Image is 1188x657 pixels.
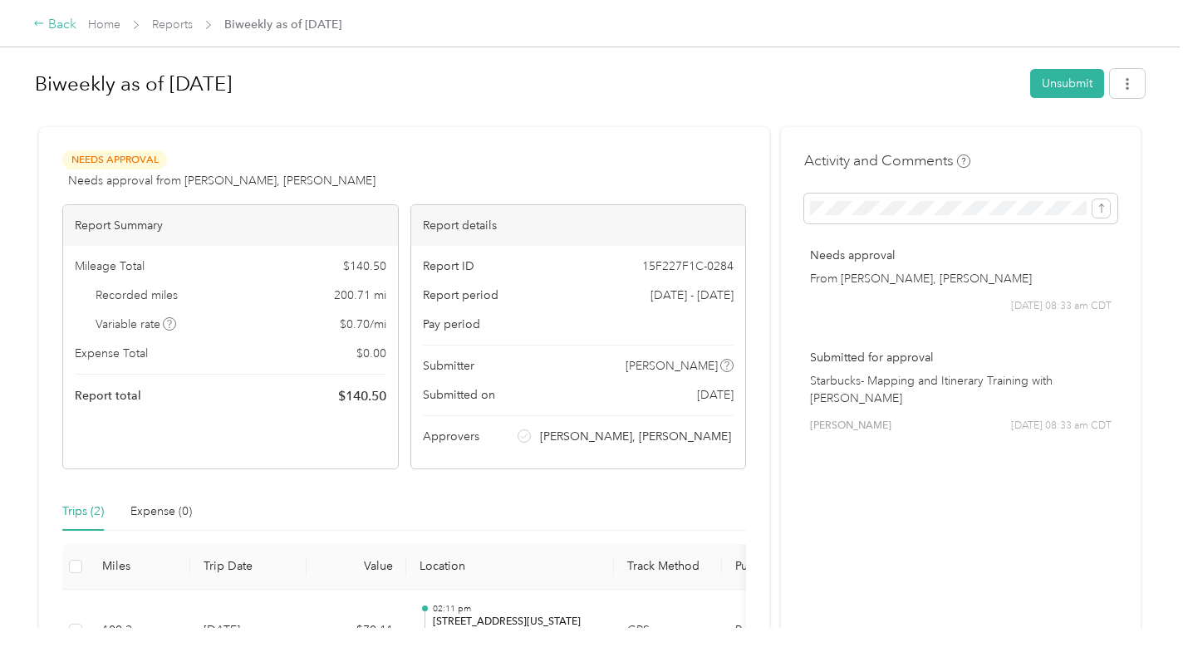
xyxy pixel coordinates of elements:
span: 200.71 mi [334,287,386,304]
span: Report total [75,387,141,404]
div: Trips (2) [62,503,104,521]
button: Unsubmit [1030,69,1104,98]
div: Expense (0) [130,503,192,521]
span: $ 0.70 / mi [340,316,386,333]
div: Report details [411,205,746,246]
p: Submitted for approval [810,349,1112,366]
span: Needs approval from [PERSON_NAME], [PERSON_NAME] [68,172,376,189]
h4: Activity and Comments [804,150,970,171]
span: $ 0.00 [356,345,386,362]
span: Report period [423,287,498,304]
p: From [PERSON_NAME], [PERSON_NAME] [810,270,1112,287]
span: Pay period [423,316,480,333]
span: [PERSON_NAME] [810,419,891,434]
th: Trip Date [190,544,307,590]
span: Report ID [423,257,474,275]
p: 02:11 pm [433,603,601,615]
div: Back [33,15,76,35]
span: Recorded miles [96,287,178,304]
a: Home [88,17,120,32]
th: Value [307,544,406,590]
p: [STREET_ADDRESS][US_STATE] [433,615,601,630]
div: Report Summary [63,205,398,246]
span: [DATE] 08:33 am CDT [1011,419,1112,434]
p: Starbucks- Mapping and Itinerary Training with [PERSON_NAME] [810,372,1112,407]
span: Variable rate [96,316,177,333]
th: Purpose [722,544,847,590]
th: Location [406,544,614,590]
span: [PERSON_NAME], [PERSON_NAME] [540,428,731,445]
th: Miles [89,544,190,590]
span: Approvers [423,428,479,445]
a: Reports [152,17,193,32]
span: $ 140.50 [338,386,386,406]
span: Submitted on [423,386,495,404]
iframe: Everlance-gr Chat Button Frame [1095,564,1188,657]
span: [PERSON_NAME] [626,357,718,375]
span: [DATE] [697,386,734,404]
span: Mileage Total [75,257,145,275]
th: Track Method [614,544,722,590]
span: [DATE] - [DATE] [650,287,734,304]
span: Expense Total [75,345,148,362]
span: 15F227F1C-0284 [642,257,734,275]
span: $ 140.50 [343,257,386,275]
span: Needs Approval [62,150,167,169]
h1: Biweekly as of September 22 2025 [35,64,1019,104]
span: Biweekly as of [DATE] [224,16,341,33]
p: Needs approval [810,247,1112,264]
span: [DATE] 08:33 am CDT [1011,299,1112,314]
span: Submitter [423,357,474,375]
